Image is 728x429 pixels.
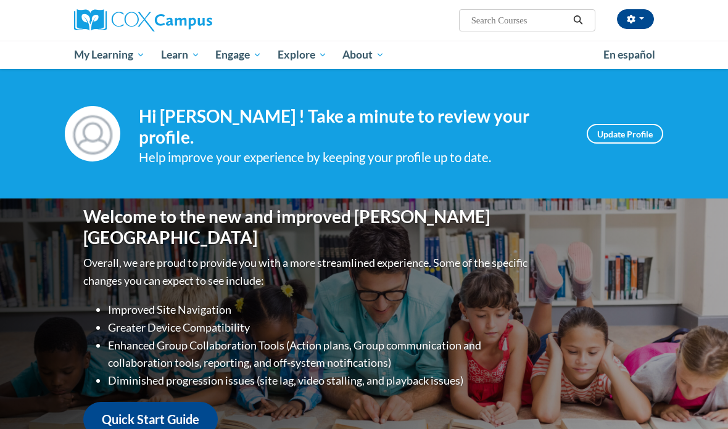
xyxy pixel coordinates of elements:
[617,9,654,29] button: Account Settings
[595,42,663,68] a: En español
[603,48,655,61] span: En español
[470,13,569,28] input: Search Courses
[207,41,270,69] a: Engage
[108,301,531,319] li: Improved Site Navigation
[270,41,335,69] a: Explore
[679,380,718,419] iframe: Button to launch messaging window
[153,41,208,69] a: Learn
[83,254,531,290] p: Overall, we are proud to provide you with a more streamlined experience. Some of the specific cha...
[74,47,145,62] span: My Learning
[83,206,531,248] h1: Welcome to the new and improved [PERSON_NAME][GEOGRAPHIC_DATA]
[161,47,200,62] span: Learn
[65,41,663,69] div: Main menu
[569,13,587,28] button: Search
[74,9,212,31] img: Cox Campus
[278,47,327,62] span: Explore
[587,124,663,144] a: Update Profile
[139,147,568,168] div: Help improve your experience by keeping your profile up to date.
[65,106,120,161] img: Profile Image
[139,106,568,147] h4: Hi [PERSON_NAME] ! Take a minute to review your profile.
[66,41,153,69] a: My Learning
[74,9,255,31] a: Cox Campus
[215,47,262,62] span: Engage
[108,372,531,390] li: Diminished progression issues (site lag, video stalling, and playback issues)
[342,47,384,62] span: About
[108,337,531,372] li: Enhanced Group Collaboration Tools (Action plans, Group communication and collaboration tools, re...
[108,319,531,337] li: Greater Device Compatibility
[335,41,393,69] a: About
